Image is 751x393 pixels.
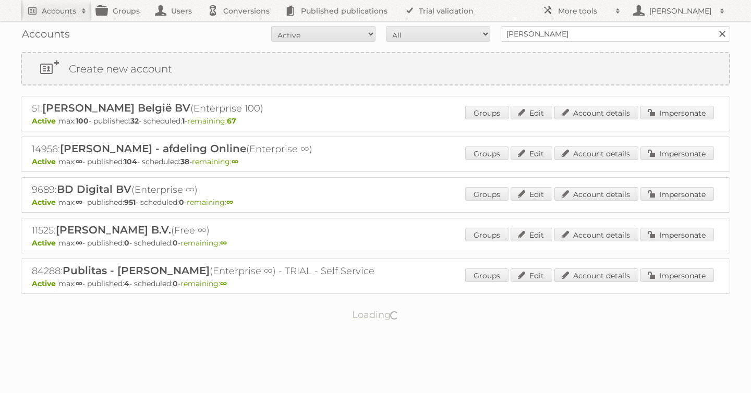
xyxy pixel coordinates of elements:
[640,146,714,160] a: Impersonate
[32,116,719,126] p: max: - published: - scheduled: -
[32,279,58,288] span: Active
[554,268,638,282] a: Account details
[32,116,58,126] span: Active
[640,268,714,282] a: Impersonate
[554,146,638,160] a: Account details
[465,106,508,119] a: Groups
[32,198,58,207] span: Active
[32,264,397,278] h2: 84288: (Enterprise ∞) - TRIAL - Self Service
[180,238,227,248] span: remaining:
[465,268,508,282] a: Groups
[220,279,227,288] strong: ∞
[22,53,729,84] a: Create new account
[32,157,58,166] span: Active
[640,228,714,241] a: Impersonate
[465,187,508,201] a: Groups
[511,146,552,160] a: Edit
[32,102,397,115] h2: 51: (Enterprise 100)
[511,187,552,201] a: Edit
[32,224,397,237] h2: 11525: (Free ∞)
[319,304,432,325] p: Loading
[173,238,178,248] strong: 0
[511,268,552,282] a: Edit
[220,238,227,248] strong: ∞
[187,116,236,126] span: remaining:
[647,6,714,16] h2: [PERSON_NAME]
[182,116,185,126] strong: 1
[42,102,190,114] span: [PERSON_NAME] België BV
[32,142,397,156] h2: 14956: (Enterprise ∞)
[76,238,82,248] strong: ∞
[180,157,189,166] strong: 38
[32,238,719,248] p: max: - published: - scheduled: -
[42,6,76,16] h2: Accounts
[173,279,178,288] strong: 0
[32,279,719,288] p: max: - published: - scheduled: -
[76,279,82,288] strong: ∞
[32,198,719,207] p: max: - published: - scheduled: -
[32,183,397,197] h2: 9689: (Enterprise ∞)
[511,106,552,119] a: Edit
[179,198,184,207] strong: 0
[56,224,171,236] span: [PERSON_NAME] B.V.
[554,187,638,201] a: Account details
[76,116,89,126] strong: 100
[640,106,714,119] a: Impersonate
[180,279,227,288] span: remaining:
[32,157,719,166] p: max: - published: - scheduled: -
[63,264,210,277] span: Publitas - [PERSON_NAME]
[60,142,246,155] span: [PERSON_NAME] - afdeling Online
[511,228,552,241] a: Edit
[130,116,139,126] strong: 32
[192,157,238,166] span: remaining:
[554,228,638,241] a: Account details
[558,6,610,16] h2: More tools
[465,146,508,160] a: Groups
[57,183,131,195] span: BD Digital BV
[554,106,638,119] a: Account details
[226,198,233,207] strong: ∞
[76,198,82,207] strong: ∞
[124,198,136,207] strong: 951
[76,157,82,166] strong: ∞
[32,238,58,248] span: Active
[232,157,238,166] strong: ∞
[124,157,137,166] strong: 104
[187,198,233,207] span: remaining:
[124,238,129,248] strong: 0
[465,228,508,241] a: Groups
[227,116,236,126] strong: 67
[640,187,714,201] a: Impersonate
[124,279,129,288] strong: 4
